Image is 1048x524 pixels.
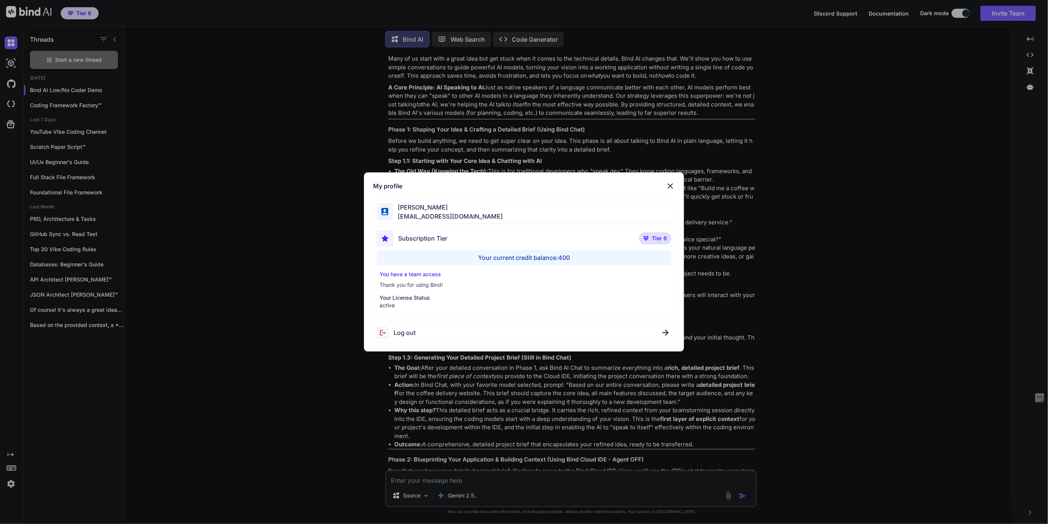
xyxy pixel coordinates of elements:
[666,181,675,191] img: close
[381,208,389,215] img: profile
[380,302,669,309] p: active
[662,330,668,336] img: close
[380,281,669,289] p: Thank you for using Bind!
[380,271,669,278] p: You have a team access
[380,294,669,302] p: Your License Status
[373,181,402,191] h1: My profile
[377,250,672,265] div: Your current credit balance: 400
[377,327,394,339] img: logout
[394,328,416,337] span: Log out
[398,234,447,243] span: Subscription Tier
[377,230,394,247] img: subscription
[393,212,503,221] span: [EMAIL_ADDRESS][DOMAIN_NAME]
[393,203,503,212] span: [PERSON_NAME]
[643,236,649,241] img: premium
[652,235,667,242] span: Tier 6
